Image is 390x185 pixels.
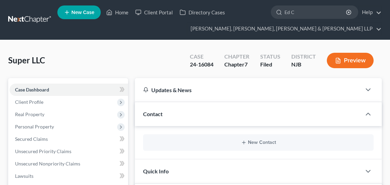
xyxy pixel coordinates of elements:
[15,99,43,105] span: Client Profile
[15,111,44,117] span: Real Property
[15,173,33,179] span: Lawsuits
[245,61,248,67] span: 7
[291,61,316,69] div: NJB
[190,53,213,61] div: Case
[143,86,353,94] div: Updates & News
[10,145,128,158] a: Unsecured Priority Claims
[284,6,347,18] input: Search by name...
[260,61,280,69] div: Filed
[10,133,128,145] a: Secured Claims
[187,23,381,35] a: [PERSON_NAME], [PERSON_NAME], [PERSON_NAME] & [PERSON_NAME] LLP
[143,111,163,117] span: Contact
[260,53,280,61] div: Status
[15,148,71,154] span: Unsecured Priority Claims
[15,87,49,92] span: Case Dashboard
[15,161,80,166] span: Unsecured Nonpriority Claims
[132,6,176,18] a: Client Portal
[143,168,169,174] span: Quick Info
[224,61,249,69] div: Chapter
[149,140,368,145] button: New Contact
[15,124,54,129] span: Personal Property
[10,84,128,96] a: Case Dashboard
[8,55,45,65] span: Super LLC
[15,136,48,142] span: Secured Claims
[71,10,94,15] span: New Case
[190,61,213,69] div: 24-16084
[359,6,381,18] a: Help
[176,6,228,18] a: Directory Cases
[224,53,249,61] div: Chapter
[10,158,128,170] a: Unsecured Nonpriority Claims
[10,170,128,182] a: Lawsuits
[327,53,374,68] button: Preview
[103,6,132,18] a: Home
[291,53,316,61] div: District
